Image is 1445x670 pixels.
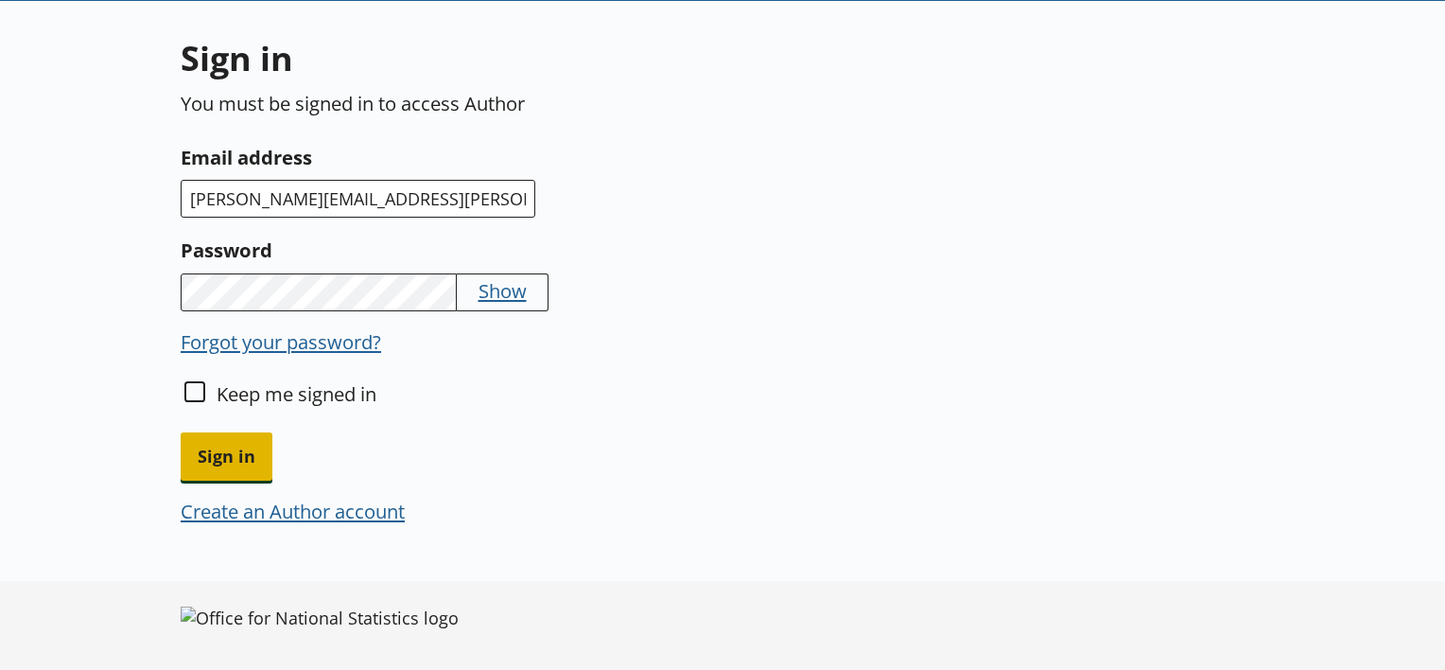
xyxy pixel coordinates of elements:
button: Sign in [181,432,272,481]
label: Email address [181,142,889,172]
label: Keep me signed in [217,380,376,407]
button: Forgot your password? [181,328,381,355]
img: Office for National Statistics logo [181,607,459,629]
p: You must be signed in to access Author [181,90,889,116]
h1: Sign in [181,35,889,81]
label: Password [181,235,889,265]
button: Show [479,277,527,304]
button: Create an Author account [181,498,405,524]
